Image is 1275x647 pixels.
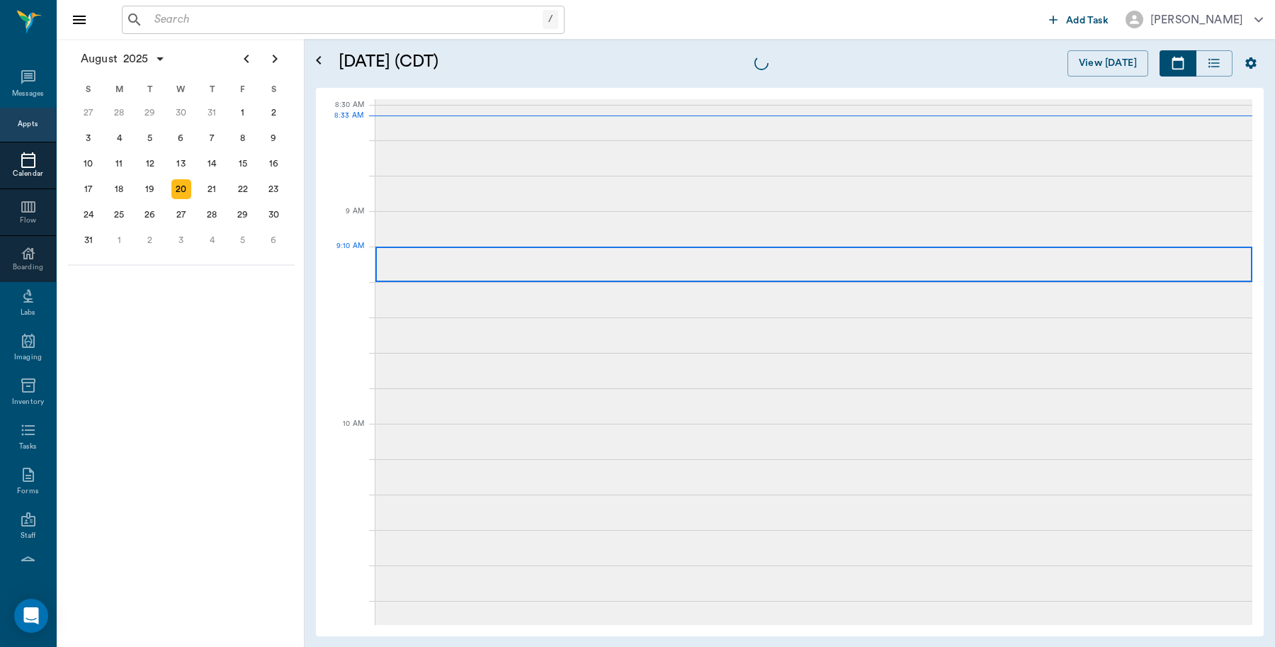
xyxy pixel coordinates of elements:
div: Friday, August 29, 2025 [233,205,253,225]
div: 8:30 AM [327,98,364,133]
div: Inventory [12,397,44,407]
span: August [78,49,120,69]
div: Monday, July 28, 2025 [109,103,129,123]
button: Open calendar [310,33,327,88]
div: S [73,79,104,100]
div: Open Intercom Messenger [14,599,48,633]
div: S [258,79,289,100]
div: Tuesday, August 12, 2025 [140,154,160,174]
button: Next page [261,45,289,73]
div: Thursday, August 21, 2025 [202,179,222,199]
div: Sunday, July 27, 2025 [79,103,98,123]
div: Wednesday, July 30, 2025 [171,103,191,123]
button: Add Task [1043,6,1114,33]
div: Monday, August 18, 2025 [109,179,129,199]
div: Friday, August 8, 2025 [233,128,253,148]
div: Thursday, September 4, 2025 [202,230,222,250]
div: Tuesday, August 5, 2025 [140,128,160,148]
button: [PERSON_NAME] [1114,6,1274,33]
div: 9 AM [327,204,364,240]
div: T [135,79,166,100]
div: Tuesday, August 19, 2025 [140,179,160,199]
div: Imaging [14,352,42,363]
div: Saturday, August 30, 2025 [263,205,283,225]
div: Messages [12,89,45,99]
button: Previous page [232,45,261,73]
div: Sunday, August 17, 2025 [79,179,98,199]
button: Close drawer [65,6,93,34]
div: [PERSON_NAME] [1150,11,1243,28]
div: / [543,10,558,29]
div: Friday, August 15, 2025 [233,154,253,174]
div: Friday, August 1, 2025 [233,103,253,123]
div: Friday, August 22, 2025 [233,179,253,199]
div: Staff [21,531,35,541]
div: Tuesday, September 2, 2025 [140,230,160,250]
div: Friday, September 5, 2025 [233,230,253,250]
button: August2025 [74,45,173,73]
div: Labs [21,308,35,318]
button: View [DATE] [1067,50,1148,77]
div: Saturday, August 23, 2025 [263,179,283,199]
div: Sunday, August 24, 2025 [79,205,98,225]
div: Wednesday, August 27, 2025 [171,205,191,225]
div: Tasks [19,441,37,452]
div: Wednesday, August 6, 2025 [171,128,191,148]
div: Monday, August 25, 2025 [109,205,129,225]
span: 2025 [120,49,152,69]
div: Saturday, September 6, 2025 [263,230,283,250]
div: Sunday, August 10, 2025 [79,154,98,174]
div: F [227,79,259,100]
div: Thursday, July 31, 2025 [202,103,222,123]
div: Appts [18,119,38,130]
div: Monday, August 11, 2025 [109,154,129,174]
div: Thursday, August 14, 2025 [202,154,222,174]
div: Saturday, August 16, 2025 [263,154,283,174]
input: Search [149,10,543,30]
div: Sunday, August 3, 2025 [79,128,98,148]
div: Tuesday, August 26, 2025 [140,205,160,225]
div: Monday, August 4, 2025 [109,128,129,148]
div: Saturday, August 9, 2025 [263,128,283,148]
div: Monday, September 1, 2025 [109,230,129,250]
div: Sunday, August 31, 2025 [79,230,98,250]
div: Thursday, August 28, 2025 [202,205,222,225]
div: Today, Wednesday, August 20, 2025 [171,179,191,199]
div: Forms [17,486,38,497]
div: 10 AM [327,417,364,452]
div: Saturday, August 2, 2025 [263,103,283,123]
h5: [DATE] (CDT) [339,50,710,73]
div: Thursday, August 7, 2025 [202,128,222,148]
div: Wednesday, September 3, 2025 [171,230,191,250]
div: T [196,79,227,100]
div: W [166,79,197,100]
div: M [104,79,135,100]
div: Wednesday, August 13, 2025 [171,154,191,174]
div: Tuesday, July 29, 2025 [140,103,160,123]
